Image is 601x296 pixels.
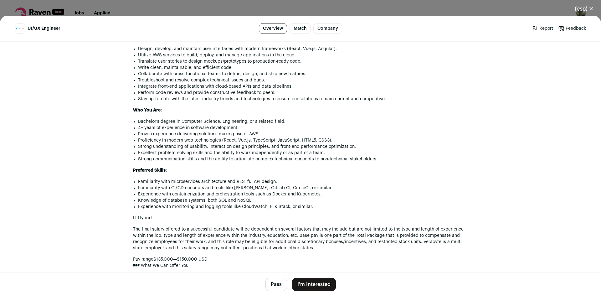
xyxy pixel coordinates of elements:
[138,179,468,185] li: Familiarity with microservices architecture and RESTful API design.
[133,108,162,112] strong: Who You Are:
[290,23,311,34] a: Match
[138,90,468,96] li: Perform code reviews and provide constructive feedback to peers.
[138,46,468,52] li: Design, develop, and maintain user interfaces with modern frameworks (React, Vue.js, Angular).
[138,137,468,143] li: Proficiency in modern web technologies (React, Vue.js, TypeScript, JavaScript, HTML5, CSS3).
[15,28,25,29] img: fa6792834cd3d98929db79811cc434c4e2c6e4f35222289ad1f339aa284a6f0d.png
[28,25,60,32] span: UI/UX Engineer
[313,23,342,34] a: Company
[259,23,287,34] a: Overview
[138,65,468,71] li: Write clean, maintainable, and efficient code.
[138,118,468,125] li: Bachelor’s degree in Computer Science, Engineering, or a related field.
[138,185,468,191] li: Familiarity with CI/CD concepts and tools like [PERSON_NAME], GitLab CI, CircleCI, or similar
[138,58,468,65] li: Translate user stories to design mockups/prototypes to production-ready code.
[133,226,468,251] p: The final salary offered to a successful candidate will be dependent on several factors that may ...
[138,83,468,90] li: Integrate front-end applications with cloud-based APIs and data pipelines.
[133,215,468,221] h1: LI-Hybrid
[567,2,601,16] button: Close modal
[138,156,468,162] li: Strong communication skills and the ability to articulate complex technical concepts to non-techn...
[138,125,468,131] li: 4+ years of experience in software development.
[265,278,287,291] button: Pass
[138,52,468,58] li: Utilize AWS services to build, deploy, and manage applications in the cloud.
[138,131,468,137] li: Proven experience delivering solutions making use of AWS.
[138,96,468,102] li: Stay up-to-date with the latest industry trends and technologies to ensure our solutions remain c...
[292,278,336,291] button: I'm Interested
[138,71,468,77] li: Collaborate with cross-functional teams to define, design, and ship new features.
[138,143,468,150] li: Strong understanding of usability, interaction design principles, and front-end performance optim...
[138,77,468,83] li: Troubleshoot and resolve complex technical issues and bugs.
[133,256,468,269] p: Pay range$135,000—$150,000 USD ### What We Can Offer You
[138,197,468,204] li: Knowledge of database systems, both SQL and NoSQL.
[532,25,553,32] a: Report
[133,168,167,173] strong: Preferred Skills:
[558,25,586,32] a: Feedback
[138,191,468,197] li: Experience with containerization and orchestration tools such as Docker and Kubernetes.
[138,204,468,210] li: Experience with monitoring and logging tools like CloudWatch, ELK Stack, or similar.
[138,150,468,156] li: Excellent problem-solving skills and the ability to work independently or as part of a team.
